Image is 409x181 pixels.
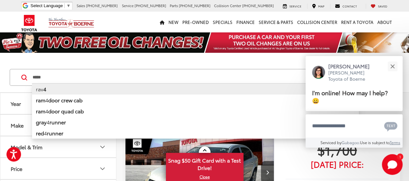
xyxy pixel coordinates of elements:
[158,12,167,32] a: Home
[375,12,394,32] a: About
[11,100,21,107] div: Year
[86,3,118,8] span: [PHONE_NUMBER]
[214,3,241,8] span: Collision Center
[43,85,46,93] b: 4
[32,95,359,106] li: 4
[77,3,85,8] span: Sales
[318,4,324,8] span: Map
[179,3,210,8] span: [PHONE_NUMBER]
[382,154,403,175] svg: Start Chat
[48,107,84,115] b: door quad cab
[378,4,387,8] span: Saved
[36,118,47,126] b: gray
[341,140,360,145] a: Gubagoo.
[306,114,403,138] textarea: Type your message
[99,143,106,151] div: Model & Trim
[312,88,388,105] span: I'm online! How may I help? 😀
[289,4,301,8] span: Service
[180,12,211,32] a: Pre-Owned
[36,129,44,137] b: red
[36,96,45,104] b: ram
[11,122,24,128] div: Make
[170,3,178,8] span: Parts
[0,93,117,114] button: YearYear
[295,12,339,32] a: Collision Center
[366,4,392,9] a: My Saved Vehicles
[211,12,234,32] a: Specials
[167,153,243,173] span: Snag $50 Gift Card with a Test Drive!
[66,3,70,8] span: ▼
[64,3,65,8] span: ​
[257,12,295,32] a: Service & Parts: Opens in a new tab
[0,158,117,179] button: PricePrice
[306,56,403,148] div: Close[PERSON_NAME][PERSON_NAME] Toyota of BoerneI'm online! How may I help? 😀Type your messageCha...
[32,106,359,117] li: 4
[320,140,341,145] span: Serviced by
[330,4,362,9] a: Contact
[11,165,22,172] div: Price
[49,118,66,126] b: runner
[285,141,389,158] span: $1,700
[48,17,94,29] img: Vic Vaughan Toyota of Boerne
[382,154,403,175] button: Toggle Chat Window
[360,140,390,145] span: Use is subject to
[384,121,397,131] svg: Text
[385,59,399,73] button: Close
[382,119,399,133] button: Chat with SMS
[342,4,357,8] span: Contact
[122,3,134,8] span: Service
[11,144,42,150] div: Model & Trim
[135,3,166,8] span: [PHONE_NUMBER]
[32,83,359,95] li: rav
[0,115,117,136] button: MakeMake
[242,3,274,8] span: [PHONE_NUMBER]
[278,4,306,9] a: Service
[32,128,359,139] li: 4
[390,140,400,145] a: Terms
[0,136,117,157] button: Model & TrimModel & Trim
[30,3,63,8] span: Select Language
[32,70,359,85] input: Search by Make, Model, or Keyword
[328,62,376,70] p: [PERSON_NAME]
[32,117,359,128] li: 4
[167,12,180,32] a: New
[399,155,401,158] span: 1
[307,4,329,9] a: Map
[47,129,63,137] b: runner
[339,12,375,32] a: Rent a Toyota
[48,96,82,104] b: door crew cab
[36,107,45,115] b: ram
[285,161,389,167] span: [DATE] Price:
[234,12,257,32] a: Finance
[99,165,106,173] div: Price
[17,13,41,34] img: Toyota
[328,70,376,82] p: [PERSON_NAME] Toyota of Boerne
[30,3,70,8] a: Select Language​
